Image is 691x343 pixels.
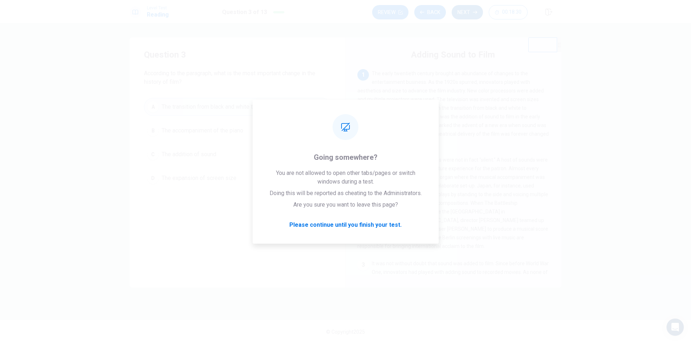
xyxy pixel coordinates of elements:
div: A [147,101,159,113]
span: The addition of sound [162,150,216,159]
div: 3 [357,259,369,271]
h4: Question 3 [144,49,331,60]
span: Before this change, silent films were not in fact "silent." A host of sounds were used to create ... [357,157,548,249]
span: It was not without doubt that sound was added to film. Since before World War One, innovators had... [357,261,549,310]
span: The early twentieth century brought an abundance of changes to the entertainment business. As the... [357,71,549,145]
span: According to the paragraph, what is the most important change in the history of film? [144,69,331,86]
span: Level Test [147,5,169,10]
div: B [147,125,159,136]
span: © Copyright 2025 [326,329,365,335]
div: C [147,149,159,160]
button: CThe addition of sound [144,145,331,163]
div: 1 [357,69,369,81]
h4: Adding Sound to Film [411,49,495,60]
button: 00:18:30 [489,5,528,19]
span: 00:18:30 [502,9,521,15]
div: D [147,172,159,184]
button: Back [414,5,446,19]
div: Open Intercom Messenger [667,319,684,336]
button: Next [452,5,483,19]
h1: Question 3 of 13 [222,8,267,17]
button: AThe transition from black and white to color [144,98,331,116]
button: Review [372,5,408,19]
span: The expansion of screen size [162,174,236,182]
button: BThe accompaniment of the piano [144,122,331,140]
div: 2 [357,155,369,167]
h1: Reading [147,10,169,19]
button: DThe expansion of screen size [144,169,331,187]
span: The accompaniment of the piano [162,126,243,135]
span: The transition from black and white to color [162,103,270,111]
